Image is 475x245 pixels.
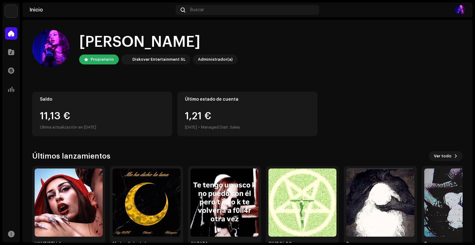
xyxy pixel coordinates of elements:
h3: Últimos lanzamientos [32,151,110,161]
img: 725ebbe7-e282-47c9-a47d-cbdbd805abcf [35,168,103,237]
div: Managed Distr. Sales [201,124,240,131]
img: 8ffed727-22a6-4508-9f49-0debd5faa35a [190,168,259,237]
div: [PERSON_NAME] [79,32,237,52]
re-o-card-value: Último estado de cuenta [177,92,317,136]
div: Propietario [91,56,114,63]
div: Inicio [30,7,173,12]
div: Diskover Entertainment SL [132,56,186,63]
div: • [198,124,200,131]
img: 297a105e-aa6c-4183-9ff4-27133c00f2e2 [122,56,130,63]
div: Último estado de cuenta [185,97,310,102]
img: 871391ca-ade6-4d13-8116-d5d1a76d495c [268,168,336,237]
img: 297a105e-aa6c-4183-9ff4-27133c00f2e2 [5,5,17,17]
img: 70ab48c0-da6d-42c7-85a2-e4755341b9fb [113,168,181,237]
img: ea9a20c8-724c-486f-9b7b-e0806384ef70 [346,168,414,237]
re-o-card-value: Saldo [32,92,172,136]
span: Ver todo [434,150,451,162]
img: 8c013802-5fe7-485e-a65a-e971146642c5 [32,30,69,67]
div: Saldo [40,97,165,102]
div: [DATE] [185,124,197,131]
span: Buscar [190,7,204,12]
div: Administrador(a) [198,56,233,63]
button: Ver todo [429,151,463,161]
div: Última actualización en [DATE] [40,124,165,131]
img: 8c013802-5fe7-485e-a65a-e971146642c5 [455,5,465,15]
